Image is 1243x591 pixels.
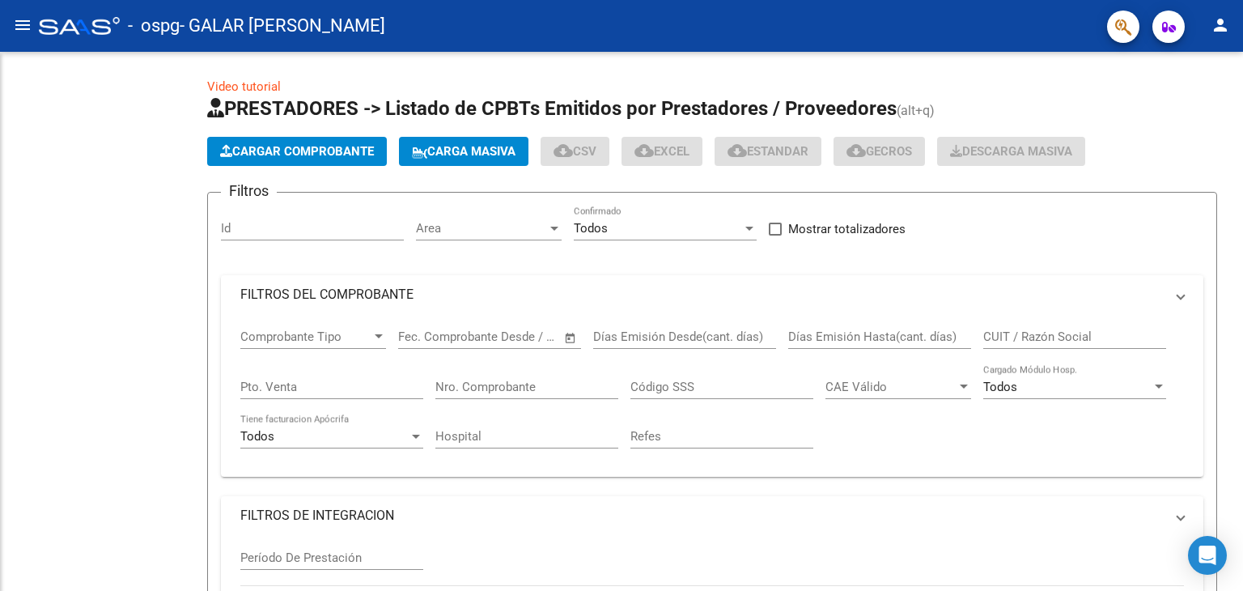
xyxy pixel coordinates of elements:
[634,144,689,159] span: EXCEL
[562,329,580,347] button: Open calendar
[950,144,1072,159] span: Descarga Masiva
[983,380,1017,394] span: Todos
[554,144,596,159] span: CSV
[220,144,374,159] span: Cargar Comprobante
[715,137,821,166] button: Estandar
[825,380,957,394] span: CAE Válido
[554,141,573,160] mat-icon: cloud_download
[398,330,464,344] input: Fecha inicio
[128,8,180,44] span: - ospg
[207,137,387,166] button: Cargar Comprobante
[416,221,547,236] span: Area
[240,286,1165,304] mat-panel-title: FILTROS DEL COMPROBANTE
[846,141,866,160] mat-icon: cloud_download
[541,137,609,166] button: CSV
[621,137,702,166] button: EXCEL
[834,137,925,166] button: Gecros
[221,314,1203,477] div: FILTROS DEL COMPROBANTE
[207,79,281,94] a: Video tutorial
[240,507,1165,525] mat-panel-title: FILTROS DE INTEGRACION
[240,429,274,444] span: Todos
[937,137,1085,166] app-download-masive: Descarga masiva de comprobantes (adjuntos)
[399,137,528,166] button: Carga Masiva
[221,496,1203,535] mat-expansion-panel-header: FILTROS DE INTEGRACION
[180,8,385,44] span: - GALAR [PERSON_NAME]
[788,219,906,239] span: Mostrar totalizadores
[221,180,277,202] h3: Filtros
[1211,15,1230,35] mat-icon: person
[897,103,935,118] span: (alt+q)
[728,141,747,160] mat-icon: cloud_download
[478,330,557,344] input: Fecha fin
[221,275,1203,314] mat-expansion-panel-header: FILTROS DEL COMPROBANTE
[634,141,654,160] mat-icon: cloud_download
[574,221,608,236] span: Todos
[412,144,515,159] span: Carga Masiva
[846,144,912,159] span: Gecros
[240,330,371,344] span: Comprobante Tipo
[13,15,32,35] mat-icon: menu
[937,137,1085,166] button: Descarga Masiva
[728,144,808,159] span: Estandar
[1188,536,1227,575] div: Open Intercom Messenger
[207,97,897,120] span: PRESTADORES -> Listado de CPBTs Emitidos por Prestadores / Proveedores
